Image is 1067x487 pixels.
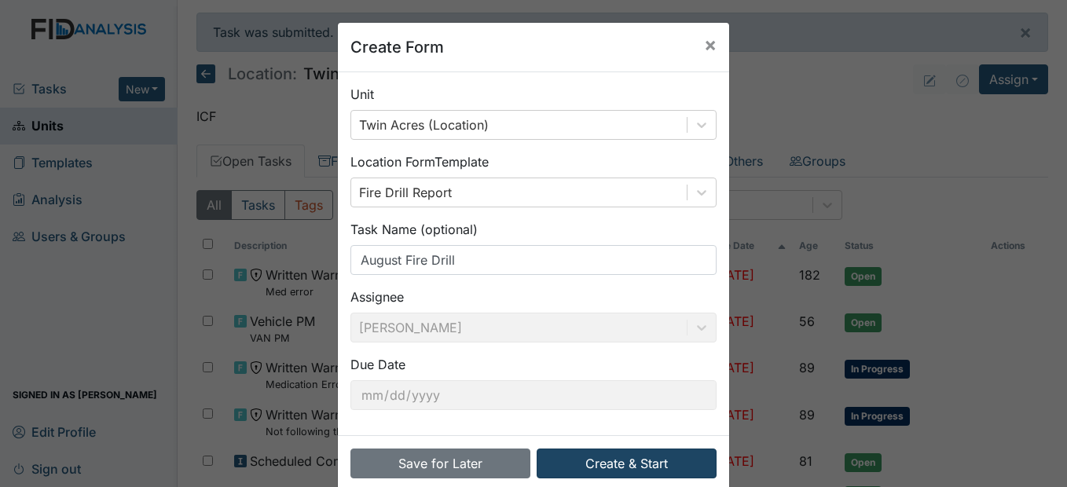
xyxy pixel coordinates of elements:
label: Unit [350,85,374,104]
label: Location Form Template [350,152,489,171]
label: Task Name (optional) [350,220,478,239]
label: Due Date [350,355,405,374]
h5: Create Form [350,35,444,59]
div: Fire Drill Report [359,183,452,202]
div: Twin Acres (Location) [359,115,489,134]
button: Save for Later [350,449,530,478]
span: × [704,33,717,56]
button: Close [691,23,729,67]
button: Create & Start [537,449,717,478]
label: Assignee [350,287,404,306]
